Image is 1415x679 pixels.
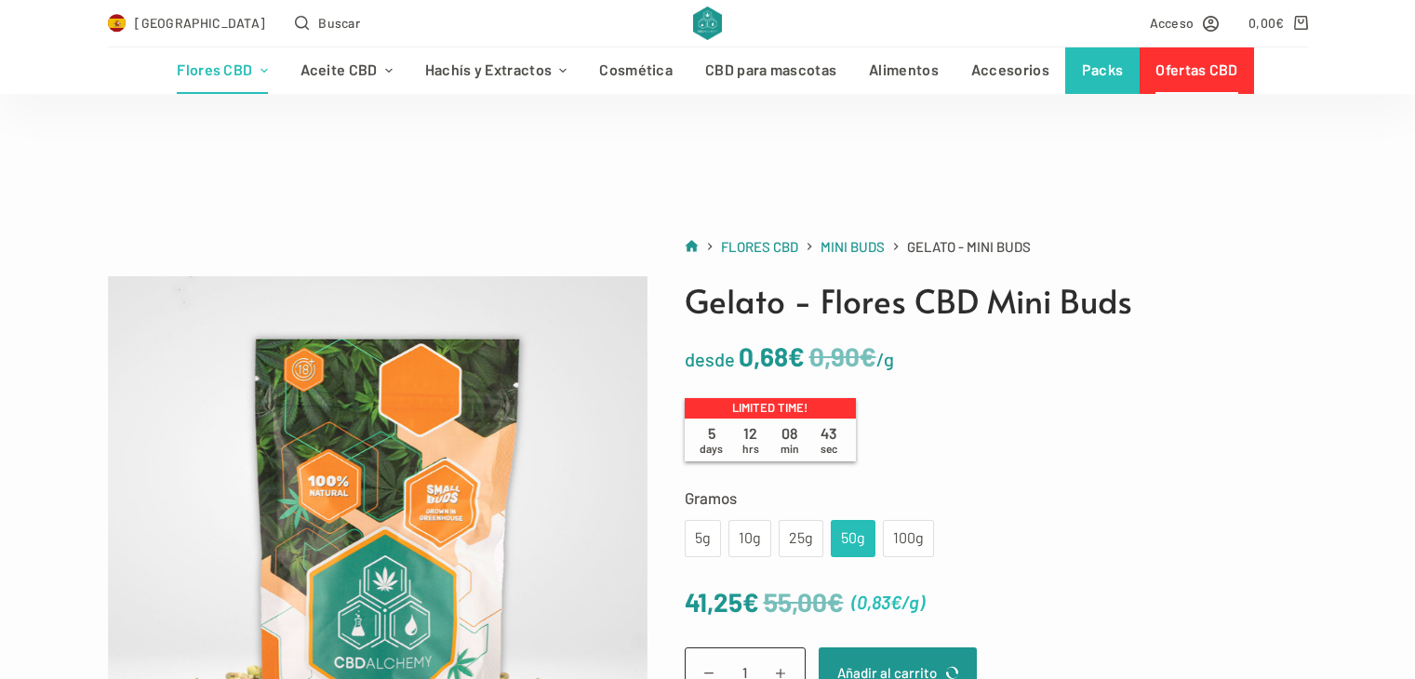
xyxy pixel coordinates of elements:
[851,587,925,618] span: ( )
[876,348,894,370] span: /g
[739,340,805,372] bdi: 0,68
[721,238,798,255] span: Flores CBD
[685,398,856,419] p: Limited time!
[790,526,812,551] div: 25g
[408,47,583,94] a: Hachís y Extractos
[827,586,844,618] span: €
[781,442,799,455] span: min
[689,47,853,94] a: CBD para mascotas
[1248,12,1307,33] a: Carro de compra
[1248,15,1285,31] bdi: 0,00
[890,591,901,613] span: €
[731,424,770,456] span: 12
[821,238,885,255] span: Mini Buds
[1140,47,1254,94] a: Ofertas CBD
[857,591,901,613] bdi: 0,83
[742,442,759,455] span: hrs
[770,424,809,456] span: 08
[693,7,722,40] img: CBD Alchemy
[161,47,284,94] a: Flores CBD
[108,14,127,33] img: ES Flag
[284,47,408,94] a: Aceite CBD
[135,12,265,33] span: [GEOGRAPHIC_DATA]
[685,348,735,370] span: desde
[907,235,1031,259] span: Gelato - Mini Buds
[809,424,848,456] span: 43
[901,591,919,613] span: /g
[1150,12,1220,33] a: Acceso
[821,235,885,259] a: Mini Buds
[1065,47,1140,94] a: Packs
[742,586,759,618] span: €
[1150,12,1195,33] span: Acceso
[1275,15,1284,31] span: €
[685,276,1308,326] h1: Gelato - Flores CBD Mini Buds
[696,526,710,551] div: 5g
[853,47,955,94] a: Alimentos
[821,442,837,455] span: sec
[809,340,876,372] bdi: 0,90
[842,526,864,551] div: 50g
[894,526,923,551] div: 100g
[860,340,876,372] span: €
[692,424,731,456] span: 5
[583,47,689,94] a: Cosmética
[161,47,1254,94] nav: Menú de cabecera
[318,12,360,33] span: Buscar
[740,526,760,551] div: 10g
[295,12,360,33] button: Abrir formulario de búsqueda
[685,586,759,618] bdi: 41,25
[954,47,1065,94] a: Accesorios
[685,485,1308,511] label: Gramos
[721,235,798,259] a: Flores CBD
[788,340,805,372] span: €
[764,586,844,618] bdi: 55,00
[700,442,723,455] span: days
[108,12,266,33] a: Select Country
